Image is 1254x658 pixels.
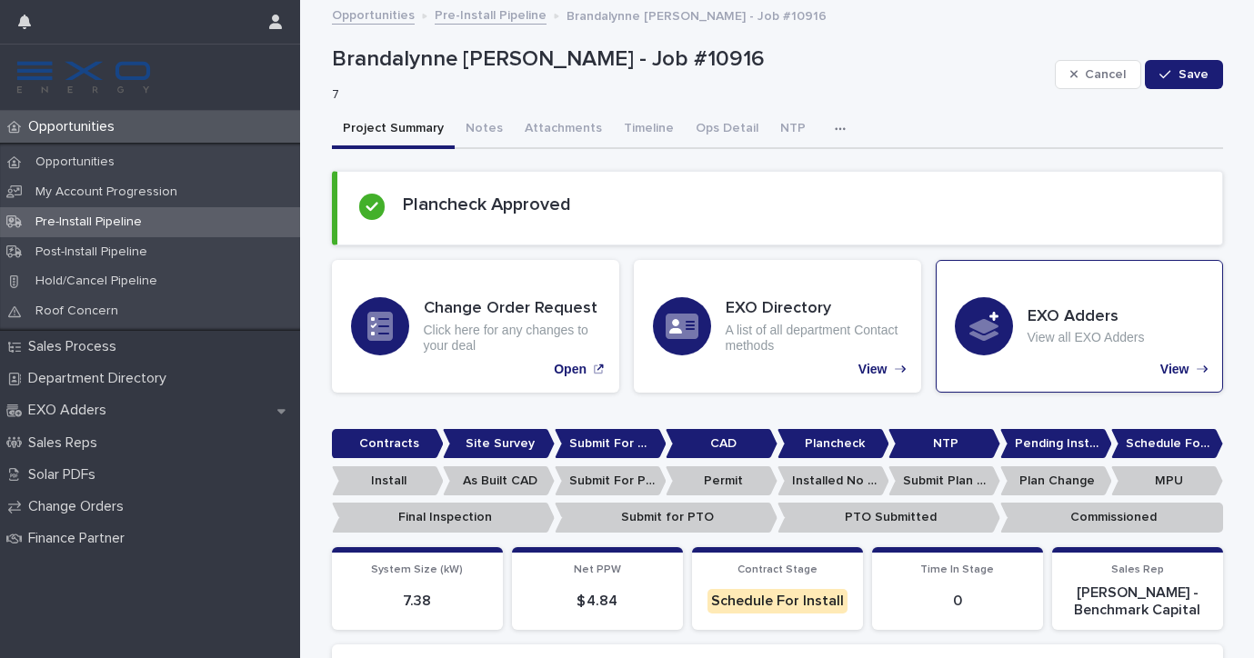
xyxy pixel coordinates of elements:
p: Pending Install Task [1000,429,1112,459]
p: Submit for PTO [555,503,777,533]
p: [PERSON_NAME] - Benchmark Capital [1063,584,1212,619]
p: Change Orders [21,498,138,515]
p: Pre-Install Pipeline [21,214,156,230]
p: Permit [666,466,777,496]
p: Installed No Permit [777,466,889,496]
p: Click here for any changes to your deal [424,323,600,354]
p: Sales Process [21,338,131,355]
button: Project Summary [332,111,455,149]
button: Ops Detail [685,111,769,149]
span: Save [1179,68,1209,81]
div: Schedule For Install [707,589,848,613]
p: Opportunities [21,118,129,135]
p: 0 [883,593,1032,610]
button: Timeline [613,111,685,149]
button: Notes [455,111,514,149]
p: EXO Adders [21,402,121,419]
p: Contracts [332,429,444,459]
p: 7.38 [343,593,492,610]
p: View all EXO Adders [1028,330,1145,345]
button: Save [1145,60,1222,89]
p: My Account Progression [21,184,192,200]
p: Open [554,362,587,377]
p: Opportunities [21,155,129,170]
span: Cancel [1085,68,1126,81]
a: Opportunities [332,4,415,25]
a: Pre-Install Pipeline [435,4,547,25]
span: Contract Stage [737,564,818,575]
p: MPU [1111,466,1223,496]
button: Attachments [514,111,613,149]
a: Open [332,260,619,393]
span: System Size (kW) [371,564,463,575]
p: Finance Partner [21,530,139,547]
p: Submit For CAD [555,429,667,459]
p: 7 [332,87,1040,103]
p: Post-Install Pipeline [21,244,162,260]
p: Plan Change [1000,466,1112,496]
p: Site Survey [443,429,555,459]
p: Brandalynne [PERSON_NAME] - Job #10916 [567,5,827,25]
p: As Built CAD [443,466,555,496]
p: Roof Concern [21,304,133,319]
p: View [858,362,888,377]
p: Commissioned [1000,503,1223,533]
a: View [634,260,921,393]
span: Net PPW [574,564,621,575]
p: PTO Submitted [777,503,1000,533]
p: Submit Plan Change [888,466,1000,496]
p: NTP [888,429,1000,459]
h3: EXO Adders [1028,307,1145,327]
h3: EXO Directory [726,299,902,319]
span: Time In Stage [920,564,994,575]
p: Plancheck [777,429,889,459]
button: NTP [769,111,817,149]
p: Hold/Cancel Pipeline [21,274,172,289]
p: $ 4.84 [523,593,672,610]
h2: Plancheck Approved [403,194,571,215]
p: CAD [666,429,777,459]
p: View [1160,362,1189,377]
p: Install [332,466,444,496]
a: View [936,260,1223,393]
p: Schedule For Install [1111,429,1223,459]
p: Submit For Permit [555,466,667,496]
h3: Change Order Request [424,299,600,319]
p: Final Inspection [332,503,555,533]
span: Sales Rep [1111,564,1164,575]
p: A list of all department Contact methods [726,323,902,354]
img: FKS5r6ZBThi8E5hshIGi [15,59,153,95]
p: Solar PDFs [21,466,110,484]
p: Department Directory [21,370,181,387]
p: Brandalynne [PERSON_NAME] - Job #10916 [332,46,1048,73]
button: Cancel [1055,60,1142,89]
p: Sales Reps [21,434,112,452]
